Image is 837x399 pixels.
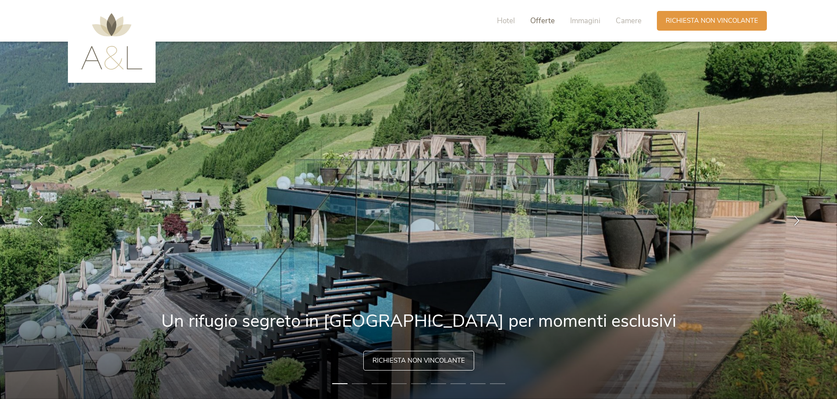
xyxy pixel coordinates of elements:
span: Offerte [530,16,555,26]
span: Richiesta non vincolante [666,16,758,25]
img: AMONTI & LUNARIS Wellnessresort [81,13,142,70]
span: Richiesta non vincolante [372,356,465,365]
span: Immagini [570,16,600,26]
span: Hotel [497,16,515,26]
span: Camere [616,16,642,26]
